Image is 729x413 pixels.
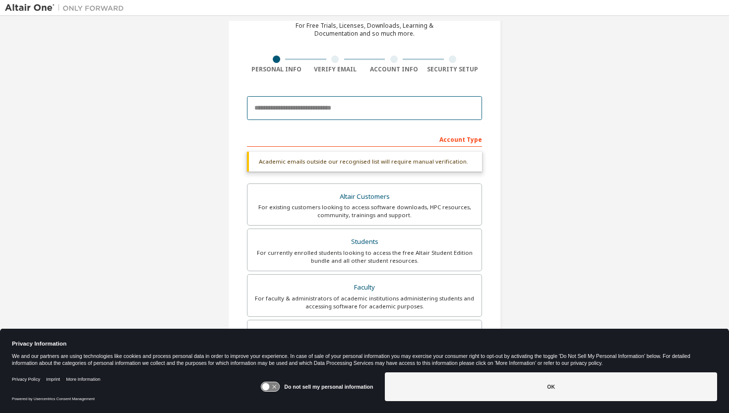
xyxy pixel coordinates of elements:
div: For existing customers looking to access software downloads, HPC resources, community, trainings ... [253,203,476,219]
div: Faculty [253,281,476,295]
div: Students [253,235,476,249]
div: Verify Email [306,65,365,73]
div: Account Type [247,131,482,147]
div: Everyone else [253,326,476,340]
div: For faculty & administrators of academic institutions administering students and accessing softwa... [253,295,476,310]
div: Academic emails outside our recognised list will require manual verification. [247,152,482,172]
div: Altair Customers [253,190,476,204]
div: For Free Trials, Licenses, Downloads, Learning & Documentation and so much more. [296,22,433,38]
div: Personal Info [247,65,306,73]
div: Security Setup [424,65,483,73]
div: Account Info [364,65,424,73]
img: Altair One [5,3,129,13]
div: For currently enrolled students looking to access the free Altair Student Edition bundle and all ... [253,249,476,265]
